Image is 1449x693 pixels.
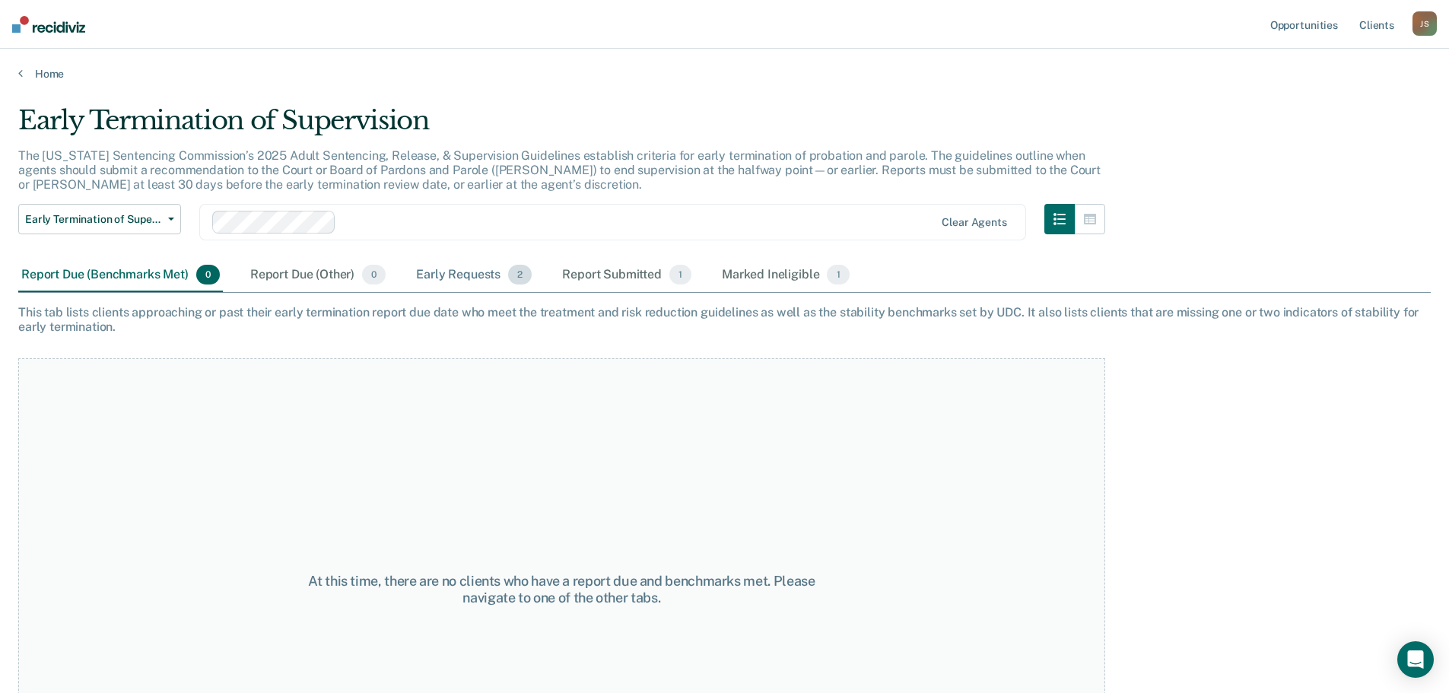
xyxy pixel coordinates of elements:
span: 1 [669,265,691,285]
div: Early Requests2 [413,259,535,292]
div: Early Termination of Supervision [18,105,1105,148]
div: Clear agents [942,216,1006,229]
div: This tab lists clients approaching or past their early termination report due date who meet the t... [18,305,1431,334]
span: Early Termination of Supervision [25,213,162,226]
span: 1 [827,265,849,285]
img: Recidiviz [12,16,85,33]
div: Marked Ineligible1 [719,259,853,292]
div: Report Due (Benchmarks Met)0 [18,259,223,292]
div: Open Intercom Messenger [1397,641,1434,678]
div: At this time, there are no clients who have a report due and benchmarks met. Please navigate to o... [291,573,833,606]
div: Report Due (Other)0 [247,259,389,292]
button: Early Termination of Supervision [18,204,181,234]
span: 0 [362,265,386,285]
div: Report Submitted1 [559,259,694,292]
span: 0 [196,265,220,285]
p: The [US_STATE] Sentencing Commission’s 2025 Adult Sentencing, Release, & Supervision Guidelines e... [18,148,1101,192]
a: Home [18,67,1431,81]
span: 2 [508,265,532,285]
button: JS [1412,11,1437,36]
div: J S [1412,11,1437,36]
